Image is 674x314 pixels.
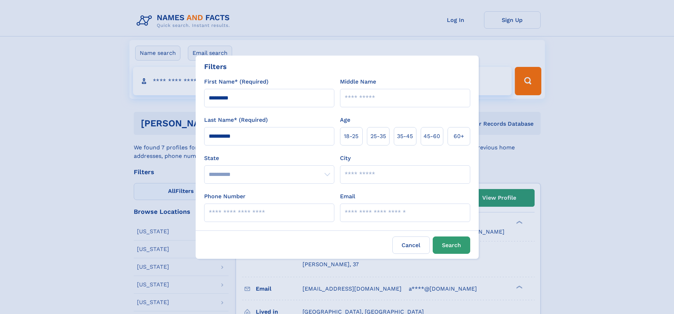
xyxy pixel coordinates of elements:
[392,236,430,254] label: Cancel
[204,116,268,124] label: Last Name* (Required)
[340,116,350,124] label: Age
[204,192,246,201] label: Phone Number
[370,132,386,141] span: 25‑35
[340,78,376,86] label: Middle Name
[454,132,464,141] span: 60+
[340,192,355,201] label: Email
[433,236,470,254] button: Search
[340,154,351,162] label: City
[204,154,334,162] label: State
[397,132,413,141] span: 35‑45
[344,132,358,141] span: 18‑25
[424,132,440,141] span: 45‑60
[204,61,227,72] div: Filters
[204,78,269,86] label: First Name* (Required)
